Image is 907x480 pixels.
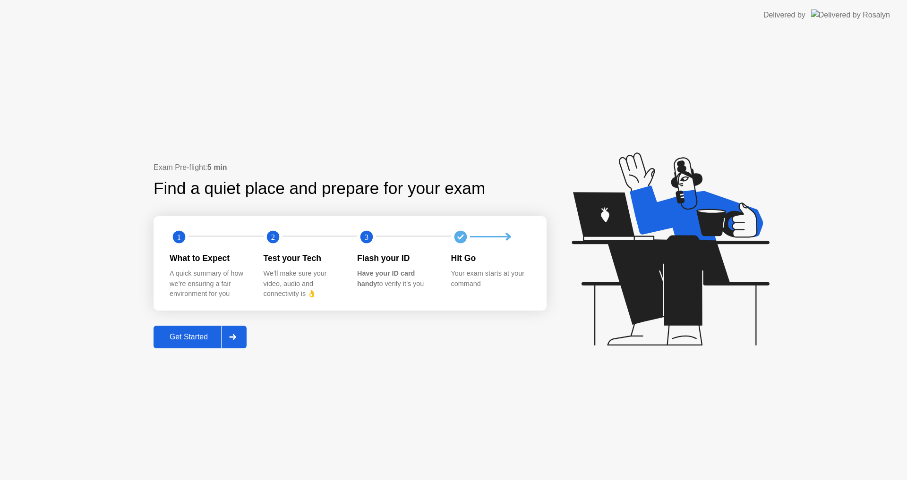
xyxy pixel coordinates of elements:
div: to verify it’s you [357,269,436,289]
img: Delivered by Rosalyn [811,9,890,20]
b: Have your ID card handy [357,269,415,287]
div: A quick summary of how we’re ensuring a fair environment for you [170,269,248,299]
div: Hit Go [451,252,530,264]
div: Get Started [156,333,221,341]
div: Delivered by [763,9,805,21]
b: 5 min [207,163,227,171]
div: Test your Tech [264,252,342,264]
button: Get Started [154,326,247,348]
div: What to Expect [170,252,248,264]
text: 2 [271,232,274,241]
div: Find a quiet place and prepare for your exam [154,176,487,201]
text: 1 [177,232,181,241]
div: Exam Pre-flight: [154,162,547,173]
div: We’ll make sure your video, audio and connectivity is 👌 [264,269,342,299]
text: 3 [365,232,368,241]
div: Flash your ID [357,252,436,264]
div: Your exam starts at your command [451,269,530,289]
